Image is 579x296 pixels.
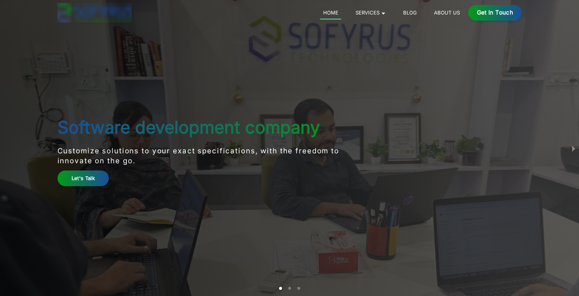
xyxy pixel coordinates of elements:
[400,8,419,17] a: Blog
[320,8,341,19] a: Home
[57,117,367,138] h1: Software development company
[431,8,463,17] a: About Us
[57,146,367,166] p: Customize solutions to your exact specifications, with the freedom to innovate on the go.
[353,8,389,17] a: Services 🞃
[468,5,522,21] a: Get in Touch
[279,287,282,290] li: slide item 1
[57,171,109,186] a: Let's Talk
[297,287,300,290] li: slide item 3
[288,287,291,290] li: slide item 2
